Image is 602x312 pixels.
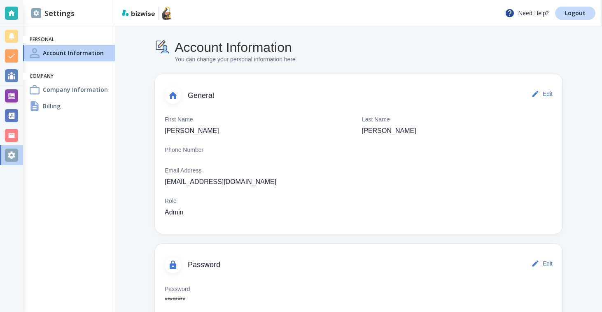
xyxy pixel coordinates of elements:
p: [EMAIL_ADDRESS][DOMAIN_NAME] [165,177,276,187]
h2: Settings [31,8,75,19]
span: Password [188,261,530,270]
h4: Company Information [43,85,108,94]
p: Password [165,285,190,294]
span: General [188,91,530,100]
p: Email Address [165,166,201,175]
p: Last Name [362,115,390,124]
button: Edit [530,255,556,272]
p: [PERSON_NAME] [362,126,416,136]
a: Company InformationCompany Information [23,81,115,98]
button: Edit [530,86,556,102]
p: [PERSON_NAME] [165,126,219,136]
h6: Personal [30,36,108,43]
p: First Name [165,115,193,124]
p: Logout [565,10,586,16]
p: You can change your personal information here [175,55,296,64]
img: DashboardSidebarSettings.svg [31,8,41,18]
a: BillingBilling [23,98,115,114]
a: Logout [555,7,595,20]
p: Role [165,197,177,206]
h4: Account Information [175,40,296,55]
p: Phone Number [165,146,203,155]
h6: Company [30,73,108,80]
p: Need Help? [505,8,548,18]
img: bizwise [122,9,155,16]
h4: Account Information [43,49,104,57]
p: Admin [165,207,183,217]
img: Account Information [155,40,171,55]
h4: Billing [43,102,61,110]
img: It’s a Lock [162,7,172,20]
a: Account InformationAccount Information [23,45,115,61]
